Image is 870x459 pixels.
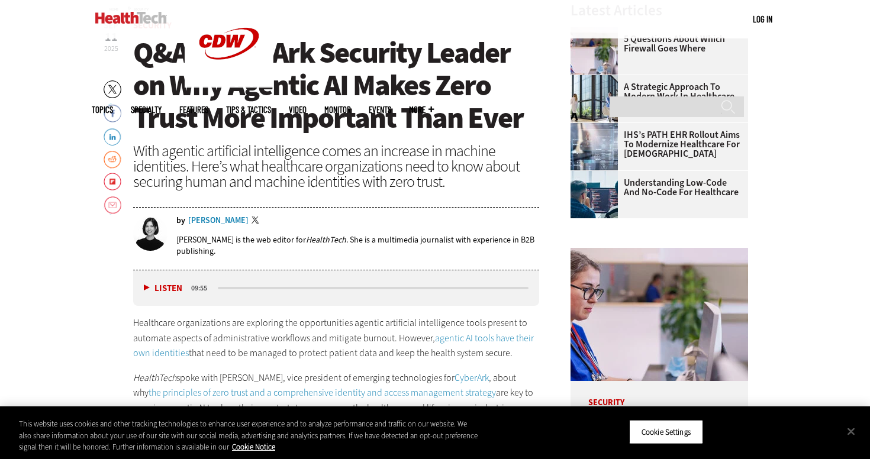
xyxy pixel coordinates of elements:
[92,105,113,114] span: Topics
[133,370,539,416] p: spoke with [PERSON_NAME], vice president of emerging technologies for , about why are key to secu...
[409,105,434,114] span: More
[753,14,772,24] a: Log in
[176,216,185,225] span: by
[133,143,539,189] div: With agentic artificial intelligence comes an increase in machine identities. Here’s what healthc...
[176,234,539,257] p: [PERSON_NAME] is the web editor for . She is a multimedia journalist with experience in B2B publi...
[571,171,618,218] img: Coworkers coding
[149,386,496,399] a: the principles of zero trust and a comprehensive identity and access management strategy
[455,371,489,384] a: CyberArk
[95,12,167,24] img: Home
[571,248,748,381] img: Healthcare provider using computer
[232,442,275,452] a: More information about your privacy
[189,283,216,293] div: duration
[571,381,748,407] p: Security
[19,418,479,453] div: This website uses cookies and other tracking technologies to enhance user experience and to analy...
[571,123,624,132] a: Electronic health records
[226,105,271,114] a: Tips & Tactics
[571,171,624,180] a: Coworkers coding
[324,105,351,114] a: MonITor
[571,75,618,122] img: Health workers in a modern hospital
[369,105,391,114] a: Events
[188,216,249,225] a: [PERSON_NAME]
[133,315,539,361] p: Healthcare organizations are exploring the opportunities agentic artificial intelligence tools pr...
[131,105,162,114] span: Specialty
[252,216,262,226] a: Twitter
[571,123,618,170] img: Electronic health records
[133,371,176,384] em: HealthTech
[185,78,273,90] a: CDW
[571,130,741,159] a: IHS’s PATH EHR Rollout Aims to Modernize Healthcare for [DEMOGRAPHIC_DATA]
[133,216,167,251] img: Jordan Scott
[289,105,307,114] a: Video
[179,105,208,114] a: Features
[838,418,864,444] button: Close
[133,270,539,306] div: media player
[144,284,182,293] button: Listen
[629,419,703,444] button: Cookie Settings
[571,178,741,197] a: Understanding Low-Code and No-Code for Healthcare
[753,13,772,25] div: User menu
[306,234,346,245] em: HealthTech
